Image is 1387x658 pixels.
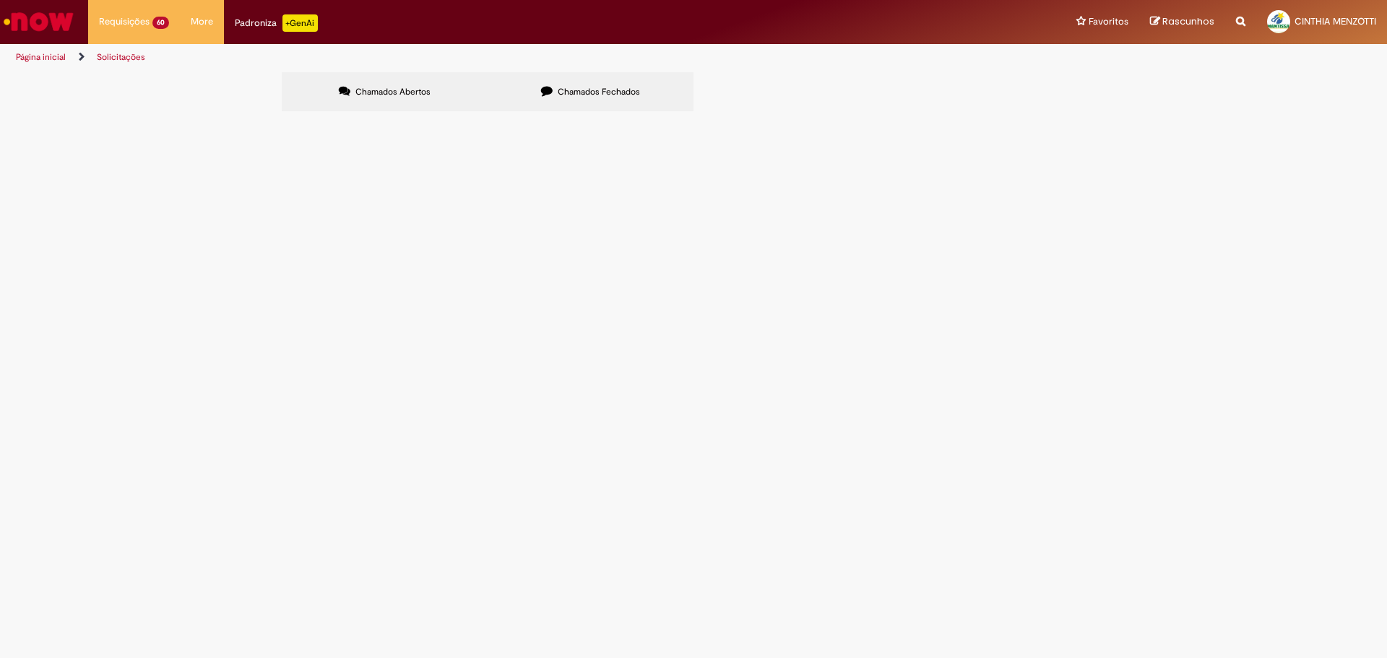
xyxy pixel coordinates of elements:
[282,14,318,32] p: +GenAi
[1089,14,1128,29] span: Favoritos
[16,51,66,63] a: Página inicial
[97,51,145,63] a: Solicitações
[152,17,169,29] span: 60
[235,14,318,32] div: Padroniza
[558,86,640,98] span: Chamados Fechados
[191,14,213,29] span: More
[1,7,76,36] img: ServiceNow
[1295,15,1376,27] span: CINTHIA MENZOTTI
[1162,14,1214,28] span: Rascunhos
[1150,15,1214,29] a: Rascunhos
[11,44,914,71] ul: Trilhas de página
[355,86,431,98] span: Chamados Abertos
[99,14,150,29] span: Requisições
